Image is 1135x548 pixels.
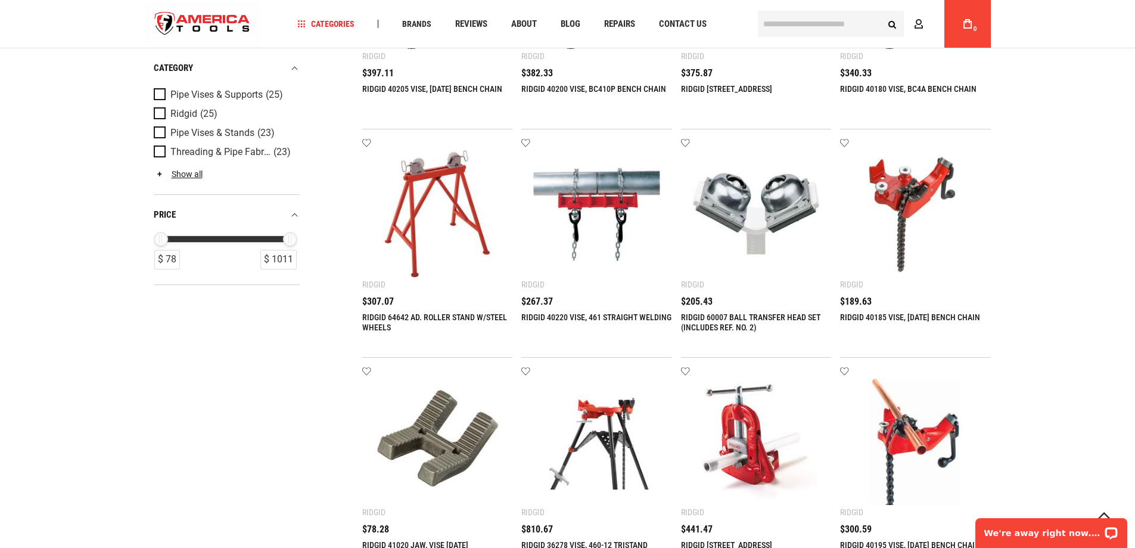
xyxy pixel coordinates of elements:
[154,145,297,159] a: Threading & Pipe Fabrication (23)
[362,507,385,517] div: Ridgid
[852,150,979,277] img: RIDGID 40185 VISE, BC210 BENCH CHAIN
[273,147,291,157] span: (23)
[555,16,586,32] a: Blog
[170,89,263,100] span: Pipe Vises & Supports
[654,16,712,32] a: Contact Us
[681,69,713,78] span: $375.87
[840,84,977,94] a: RIDGID 40180 VISE, BC4A BENCH CHAIN
[154,126,297,140] a: Pipe Vises & Stands (23)
[533,379,660,506] img: RIDGID 36278 VISE, 460-12 TRISTAND CHAIN
[297,20,355,28] span: Categories
[362,51,385,61] div: Ridgid
[362,312,507,332] a: RIDGID 64642 AD. ROLLER STAND W/STEEL WHEELS
[506,16,542,32] a: About
[852,379,979,506] img: RIDGID 40195 VISE, BC410 BENCH CHAIN
[840,51,863,61] div: Ridgid
[521,507,545,517] div: Ridgid
[521,280,545,289] div: Ridgid
[681,280,704,289] div: Ridgid
[840,312,980,322] a: RIDGID 40185 VISE, [DATE] BENCH CHAIN
[362,280,385,289] div: Ridgid
[681,51,704,61] div: Ridgid
[402,20,431,28] span: Brands
[292,16,360,32] a: Categories
[154,48,300,285] div: Product Filters
[693,150,820,277] img: RIDGID 60007 BALL TRANSFER HEAD SET (INCLUDES REF. NO. 2)
[154,60,300,76] div: category
[362,525,389,534] span: $78.28
[374,379,501,506] img: RIDGID 41020 JAW, VISE BC410
[200,109,217,119] span: (25)
[511,20,537,29] span: About
[681,84,772,94] a: RIDGID [STREET_ADDRESS]
[521,525,553,534] span: $810.67
[521,312,671,322] a: RIDGID 40220 VISE, 461 STRAIGHT WELDING
[145,2,260,47] a: store logo
[693,379,820,506] img: RIDGID 40100 VISE, 25A BENCH YOKE
[257,128,275,138] span: (23)
[881,13,904,35] button: Search
[374,150,501,277] img: RIDGID 64642 AD. ROLLER STAND W/STEEL WHEELS
[170,109,197,119] span: Ridgid
[450,16,493,32] a: Reviews
[681,312,820,332] a: RIDGID 60007 BALL TRANSFER HEAD SET (INCLUDES REF. NO. 2)
[521,51,545,61] div: Ridgid
[968,510,1135,548] iframe: LiveChat chat widget
[681,297,713,306] span: $205.43
[260,250,297,270] div: $ 1011
[362,297,394,306] span: $307.07
[840,297,872,306] span: $189.63
[561,20,580,29] span: Blog
[521,69,553,78] span: $382.33
[604,20,635,29] span: Repairs
[840,280,863,289] div: Ridgid
[170,128,254,138] span: Pipe Vises & Stands
[154,207,300,223] div: price
[266,90,283,100] span: (25)
[659,20,707,29] span: Contact Us
[533,150,660,277] img: RIDGID 40220 VISE, 461 STRAIGHT WELDING
[154,88,297,101] a: Pipe Vises & Supports (25)
[362,84,502,94] a: RIDGID 40205 VISE, [DATE] BENCH CHAIN
[154,169,203,179] a: Show all
[397,16,437,32] a: Brands
[521,297,553,306] span: $267.37
[840,69,872,78] span: $340.33
[455,20,487,29] span: Reviews
[840,507,863,517] div: Ridgid
[170,147,270,157] span: Threading & Pipe Fabrication
[681,507,704,517] div: Ridgid
[974,26,977,32] span: 0
[840,525,872,534] span: $300.59
[599,16,640,32] a: Repairs
[154,250,180,270] div: $ 78
[145,2,260,47] img: America Tools
[681,525,713,534] span: $441.47
[362,69,394,78] span: $397.11
[521,84,666,94] a: RIDGID 40200 VISE, BC410P BENCH CHAIN
[154,107,297,120] a: Ridgid (25)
